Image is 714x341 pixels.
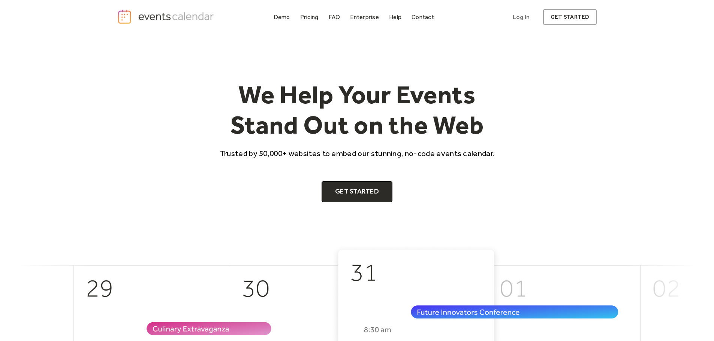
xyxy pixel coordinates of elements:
[322,181,392,202] a: Get Started
[117,9,216,24] a: home
[326,12,343,22] a: FAQ
[543,9,597,25] a: get started
[300,15,319,19] div: Pricing
[347,12,382,22] a: Enterprise
[329,15,340,19] div: FAQ
[389,15,401,19] div: Help
[409,12,437,22] a: Contact
[213,148,501,159] p: Trusted by 50,000+ websites to embed our stunning, no-code events calendar.
[386,12,404,22] a: Help
[505,9,537,25] a: Log In
[213,79,501,140] h1: We Help Your Events Stand Out on the Web
[350,15,379,19] div: Enterprise
[297,12,322,22] a: Pricing
[412,15,434,19] div: Contact
[271,12,293,22] a: Demo
[274,15,290,19] div: Demo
